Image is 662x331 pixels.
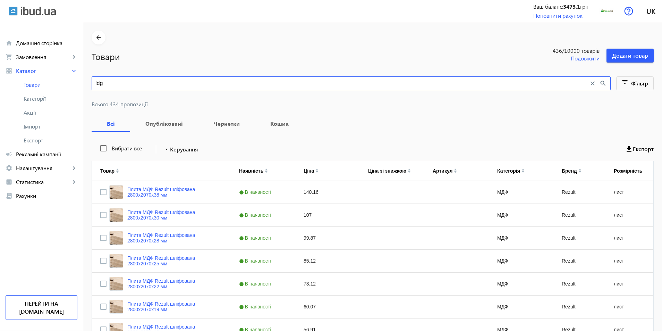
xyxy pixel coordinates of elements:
span: uk [646,7,655,15]
div: 85.12 [295,250,360,272]
mat-icon: search [599,80,607,87]
img: arrow-up.svg [578,168,582,171]
mat-icon: analytics [6,179,12,185]
span: В наявності [239,258,273,264]
span: Всього 434 пропозиції [92,101,654,107]
div: 99.87 [295,227,360,249]
img: arrow-up.svg [315,168,319,171]
div: Press SPACE to select this row. [92,296,657,318]
img: arrow-down.svg [408,171,411,173]
span: В наявності [239,212,273,218]
mat-icon: keyboard_arrow_right [70,165,77,172]
div: Press SPACE to select this row. [92,227,657,250]
div: МДФ [489,250,553,272]
span: В наявності [239,304,273,309]
mat-icon: arrow_drop_down [163,146,170,153]
label: Вибрати все [110,146,142,151]
h1: Товари [92,50,517,63]
span: Каталог [16,67,70,74]
a: Плита МДФ Rezult шліфована 2800х2070х38 мм [127,187,222,198]
b: Чернетки [206,121,247,126]
div: Rezult [553,273,605,295]
a: Поповнити рахунок [533,12,583,19]
div: Press SPACE to select this row. [92,250,657,273]
span: 436 [524,47,600,55]
div: Розмірність [614,168,642,174]
img: arrow-down.svg [578,171,582,173]
span: Фільтр [631,80,648,87]
mat-icon: receipt_long [6,192,12,199]
div: лист [605,204,657,226]
mat-icon: filter_list [620,78,630,88]
img: arrow-down.svg [315,171,319,173]
button: Фільтр [616,76,654,90]
mat-icon: campaign [6,151,12,158]
span: В наявності [239,281,273,287]
img: 2739263355c423cdc92742134541561-df0ec5a72f.png [599,3,614,19]
b: Всі [100,121,122,126]
div: Rezult [553,296,605,318]
div: МДФ [489,273,553,295]
a: Плита МДФ Rezult шліфована 2800х2070х28 мм [127,232,222,243]
img: arrow-down.svg [265,171,268,173]
div: 73.12 [295,273,360,295]
div: Наявність [239,168,263,174]
span: Налаштування [16,165,70,172]
img: ibud.svg [9,7,18,16]
div: Артикул [433,168,452,174]
img: arrow-up.svg [454,168,457,171]
mat-icon: settings [6,165,12,172]
div: Press SPACE to select this row. [92,181,657,204]
div: Бренд [562,168,577,174]
div: Ціна [304,168,314,174]
div: Товар [100,168,114,174]
a: Плита МДФ Rezult шліфована 2800х2070х30 мм [127,209,222,221]
div: 140.16 [295,181,360,204]
img: arrow-up.svg [521,168,525,171]
span: Товари [24,81,77,88]
div: 107 [295,204,360,226]
span: Категорії [24,95,77,102]
span: Статистика [16,179,70,185]
img: arrow-down.svg [521,171,525,173]
span: Експорт [24,137,77,144]
b: 3473.1 [563,3,580,10]
span: Додати товар [612,52,648,59]
mat-icon: arrow_back [94,33,103,42]
span: В наявності [239,235,273,241]
input: Пошук [95,80,589,87]
span: Керування [170,145,198,154]
div: Rezult [553,204,605,226]
span: Експорт [633,145,654,153]
span: Рекламні кампанії [16,151,77,158]
mat-icon: close [589,80,596,87]
span: Рахунки [16,192,77,199]
div: МДФ [489,204,553,226]
mat-icon: shopping_cart [6,53,12,60]
img: help.svg [624,7,633,16]
div: Категорія [497,168,520,174]
mat-icon: keyboard_arrow_right [70,53,77,60]
a: Плита МДФ Rezult шліфована 2800х2070х19 мм [127,301,222,312]
div: МДФ [489,181,553,204]
span: /10000 товарів [562,47,600,55]
button: Керування [160,143,201,156]
b: Опубліковані [138,121,190,126]
div: лист [605,181,657,204]
img: ibud_text.svg [21,7,56,16]
div: МДФ [489,227,553,249]
span: Акції [24,109,77,116]
img: arrow-up.svg [116,168,119,171]
mat-icon: grid_view [6,67,12,74]
button: Додати товар [606,49,654,63]
img: arrow-down.svg [454,171,457,173]
div: лист [605,273,657,295]
span: Домашня сторінка [16,40,77,47]
div: Press SPACE to select this row. [92,204,657,227]
span: Подовжити [571,55,600,62]
div: лист [605,296,657,318]
span: Імпорт [24,123,77,130]
b: Кошик [263,121,296,126]
img: arrow-down.svg [116,171,119,173]
mat-icon: keyboard_arrow_right [70,179,77,185]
